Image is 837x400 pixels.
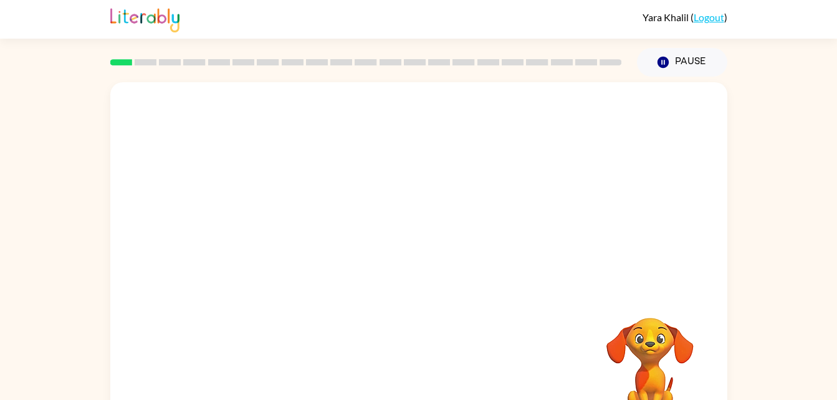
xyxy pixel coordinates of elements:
[643,11,691,23] span: Yara Khalil
[110,5,179,32] img: Literably
[637,48,727,77] button: Pause
[694,11,724,23] a: Logout
[643,11,727,23] div: ( )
